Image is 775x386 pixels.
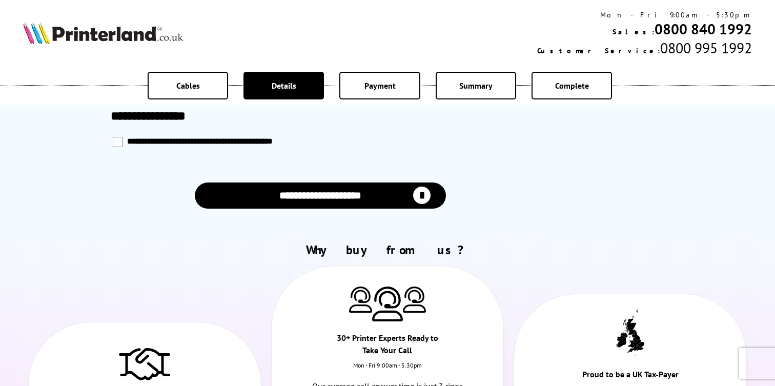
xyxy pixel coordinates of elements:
[23,22,183,44] img: Printerland Logo
[555,80,589,91] span: Complete
[272,361,504,379] div: Mon - Fri 9:00am - 5.30pm
[372,287,403,322] img: Printer Experts
[573,368,688,385] div: Proud to be a UK Tax-Payer
[616,309,644,356] img: UK tax payer
[655,19,752,38] a: 0800 840 1992
[403,287,426,313] img: Printer Experts
[272,80,296,91] span: Details
[613,27,655,36] span: Sales:
[459,80,493,91] span: Summary
[660,38,752,57] span: 0800 995 1992
[349,287,372,313] img: Printer Experts
[23,242,751,258] h2: Why buy from us?
[176,80,200,91] span: Cables
[364,80,396,91] span: Payment
[330,332,445,361] div: 30+ Printer Experts Ready to Take Your Call
[537,10,752,19] div: Mon - Fri 9:00am - 5:30pm
[119,343,170,384] img: Trusted Service
[537,46,660,55] span: Customer Service:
